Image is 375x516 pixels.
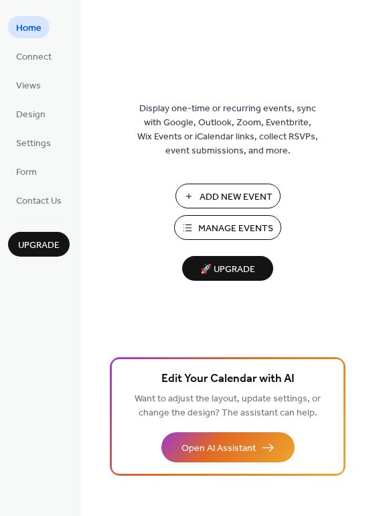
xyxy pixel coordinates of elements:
[182,256,273,281] button: 🚀 Upgrade
[8,103,54,125] a: Design
[161,432,295,462] button: Open AI Assistant
[16,137,51,151] span: Settings
[16,194,62,208] span: Contact Us
[175,184,281,208] button: Add New Event
[16,166,37,180] span: Form
[8,232,70,257] button: Upgrade
[16,108,46,122] span: Design
[198,222,273,236] span: Manage Events
[8,45,60,67] a: Connect
[8,131,59,153] a: Settings
[137,102,318,158] span: Display one-time or recurring events, sync with Google, Outlook, Zoom, Eventbrite, Wix Events or ...
[8,16,50,38] a: Home
[18,239,60,253] span: Upgrade
[16,50,52,64] span: Connect
[174,215,281,240] button: Manage Events
[190,261,265,279] span: 🚀 Upgrade
[16,79,41,93] span: Views
[16,21,42,36] span: Home
[200,190,273,204] span: Add New Event
[135,390,321,422] span: Want to adjust the layout, update settings, or change the design? The assistant can help.
[8,160,45,182] a: Form
[8,189,70,211] a: Contact Us
[161,370,295,389] span: Edit Your Calendar with AI
[181,442,256,456] span: Open AI Assistant
[8,74,49,96] a: Views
